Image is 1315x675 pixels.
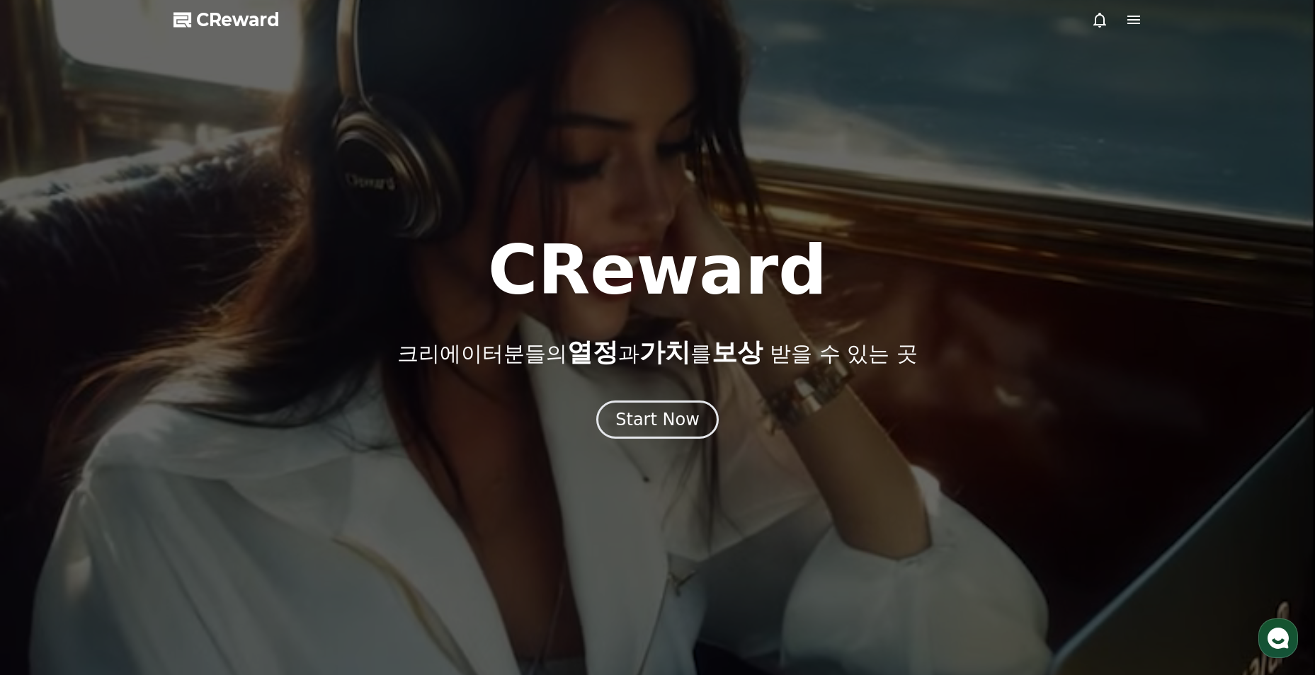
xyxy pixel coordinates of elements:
[596,415,719,428] a: Start Now
[183,449,272,484] a: 설정
[639,337,690,367] span: 가치
[712,337,763,367] span: 보상
[596,400,719,439] button: Start Now
[130,471,147,482] span: 대화
[93,449,183,484] a: 대화
[219,470,236,481] span: 설정
[488,236,827,304] h1: CReward
[567,337,618,367] span: 열정
[173,8,280,31] a: CReward
[397,338,917,367] p: 크리에이터분들의 과 를 받을 수 있는 곳
[196,8,280,31] span: CReward
[45,470,53,481] span: 홈
[4,449,93,484] a: 홈
[615,408,700,431] div: Start Now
